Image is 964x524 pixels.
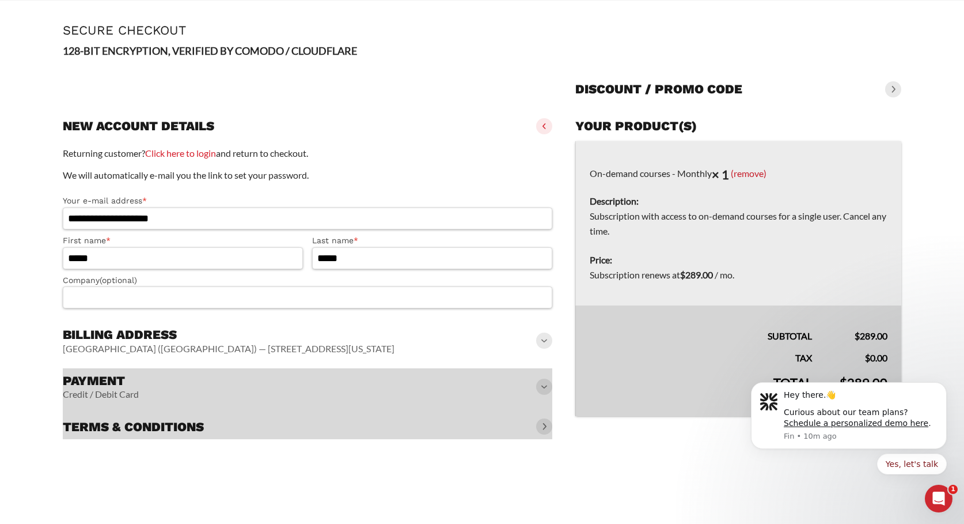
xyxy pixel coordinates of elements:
h3: New account details [63,118,214,134]
label: Company [63,274,552,287]
iframe: Intercom notifications message [734,344,964,493]
a: Click here to login [145,148,216,159]
label: Your e-mail address [63,194,552,208]
label: Last name [312,234,552,247]
iframe: Intercom live chat [925,485,952,512]
label: First name [63,234,303,247]
p: Returning customer? and return to checkout. [63,146,552,161]
h3: Billing address [63,327,394,343]
strong: 128-BIT ENCRYPTION, VERIFIED BY COMODO / CLOUDFLARE [63,44,357,57]
span: 1 [948,485,958,494]
vaadin-horizontal-layout: [GEOGRAPHIC_DATA] ([GEOGRAPHIC_DATA]) — [STREET_ADDRESS][US_STATE] [63,343,394,355]
span: (optional) [100,276,137,285]
h3: Discount / promo code [575,81,742,97]
p: We will automatically e-mail you the link to set your password. [63,168,552,183]
h1: Secure Checkout [63,23,901,37]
